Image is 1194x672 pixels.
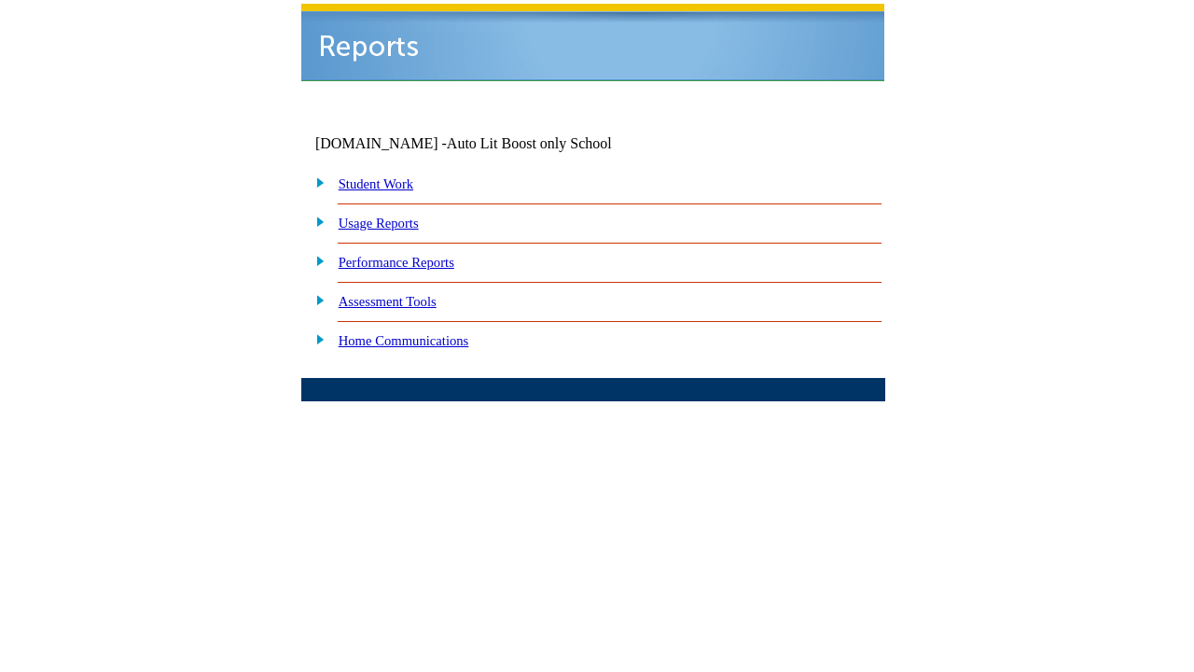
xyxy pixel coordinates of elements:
a: Usage Reports [339,216,419,231]
a: Student Work [339,176,413,191]
a: Performance Reports [339,255,454,270]
img: plus.gif [306,330,326,347]
img: plus.gif [306,291,326,308]
img: plus.gif [306,213,326,230]
td: [DOMAIN_NAME] - [315,135,659,152]
img: header [301,4,884,81]
a: Home Communications [339,333,469,348]
img: plus.gif [306,174,326,190]
img: plus.gif [306,252,326,269]
a: Assessment Tools [339,294,437,309]
nobr: Auto Lit Boost only School [447,135,612,151]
